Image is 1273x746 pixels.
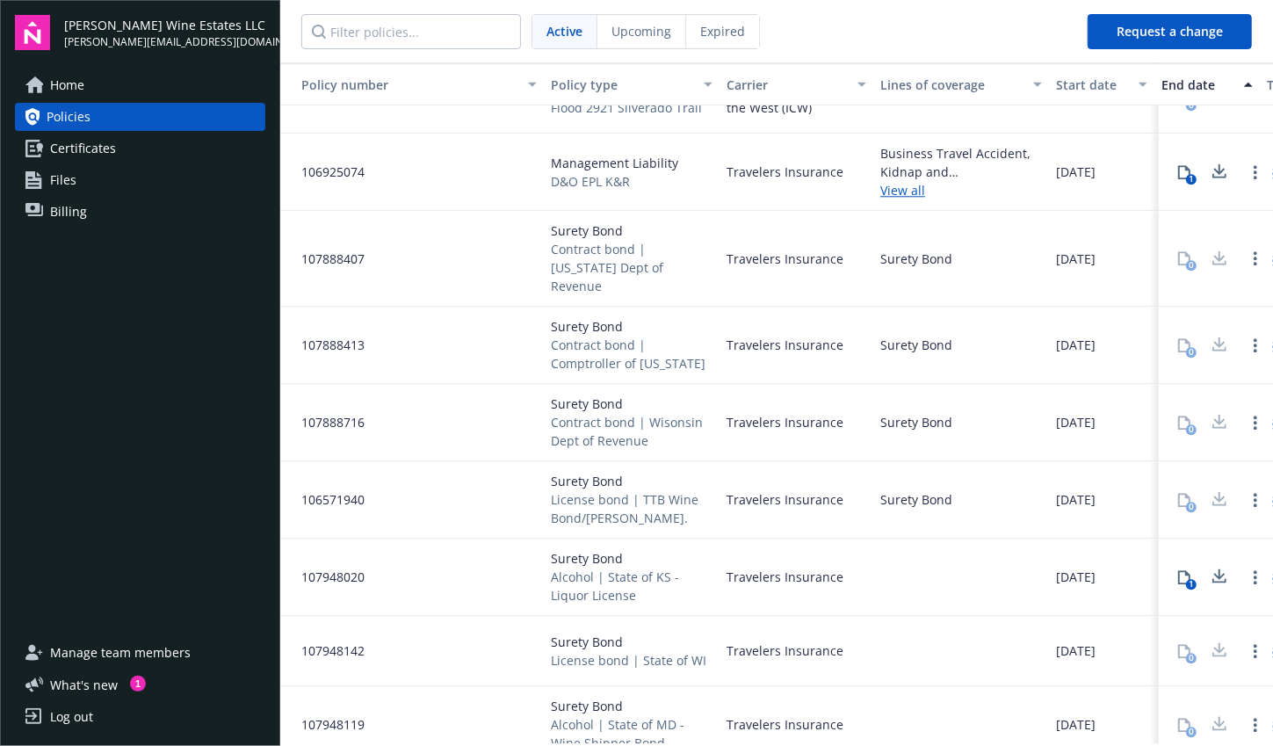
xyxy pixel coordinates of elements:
[1245,335,1266,356] a: Open options
[727,413,843,431] span: Travelers Insurance
[1161,76,1233,94] div: End date
[1245,412,1266,433] a: Open options
[551,154,678,172] span: Management Liability
[551,317,712,336] span: Surety Bond
[15,676,146,694] button: What's new1
[727,163,843,181] span: Travelers Insurance
[50,71,84,99] span: Home
[1245,248,1266,269] a: Open options
[1186,174,1197,185] div: 1
[130,676,146,692] div: 1
[50,703,93,731] div: Log out
[50,198,87,226] span: Billing
[1056,715,1096,734] span: [DATE]
[1245,162,1266,183] a: Open options
[287,413,365,431] span: 107888716
[287,163,365,181] span: 106925074
[700,22,745,40] span: Expired
[880,413,952,431] div: Surety Bond
[1154,63,1260,105] button: End date
[551,549,712,568] span: Surety Bond
[1056,336,1096,354] span: [DATE]
[287,336,365,354] span: 107888413
[551,472,712,490] span: Surety Bond
[1056,76,1128,94] div: Start date
[1049,63,1154,105] button: Start date
[1245,714,1266,735] a: Open options
[50,166,76,194] span: Files
[551,568,712,605] span: Alcohol | State of KS - Liquor License
[15,639,265,667] a: Manage team members
[551,172,678,191] span: D&O EPL K&R
[544,63,720,105] button: Policy type
[15,103,265,131] a: Policies
[1056,490,1096,509] span: [DATE]
[1056,641,1096,660] span: [DATE]
[1245,641,1266,662] a: Open options
[287,715,365,734] span: 107948119
[287,76,517,94] div: Toggle SortBy
[1088,14,1252,49] button: Request a change
[287,76,517,94] div: Policy number
[551,240,712,295] span: Contract bond | [US_STATE] Dept of Revenue
[880,336,952,354] div: Surety Bond
[15,198,265,226] a: Billing
[1167,155,1202,190] button: 1
[727,641,843,660] span: Travelers Insurance
[287,641,365,660] span: 107948142
[287,568,365,586] span: 107948020
[880,181,1042,199] a: View all
[551,633,706,651] span: Surety Bond
[15,71,265,99] a: Home
[551,395,712,413] span: Surety Bond
[1056,250,1096,268] span: [DATE]
[1056,413,1096,431] span: [DATE]
[1056,163,1096,181] span: [DATE]
[15,15,50,50] img: navigator-logo.svg
[551,697,712,715] span: Surety Bond
[1245,567,1266,588] a: Open options
[64,34,265,50] span: [PERSON_NAME][EMAIL_ADDRESS][DOMAIN_NAME]
[880,76,1023,94] div: Lines of coverage
[551,221,712,240] span: Surety Bond
[880,490,952,509] div: Surety Bond
[64,15,265,50] button: [PERSON_NAME] Wine Estates LLC[PERSON_NAME][EMAIL_ADDRESS][DOMAIN_NAME]
[15,166,265,194] a: Files
[301,14,521,49] input: Filter policies...
[611,22,671,40] span: Upcoming
[880,144,1042,181] div: Business Travel Accident, Kidnap and [PERSON_NAME], D&O - Directors and Officers, EPL - Employmen...
[551,413,712,450] span: Contract bond | Wisonsin Dept of Revenue
[727,250,843,268] span: Travelers Insurance
[287,250,365,268] span: 107888407
[720,63,873,105] button: Carrier
[551,490,712,527] span: License bond | TTB Wine Bond/[PERSON_NAME].
[47,103,90,131] span: Policies
[50,134,116,163] span: Certificates
[727,568,843,586] span: Travelers Insurance
[727,76,847,94] div: Carrier
[551,336,712,373] span: Contract bond | Comptroller of [US_STATE]
[727,336,843,354] span: Travelers Insurance
[15,134,265,163] a: Certificates
[551,98,702,117] span: Flood 2921 Silverado Trail
[727,715,843,734] span: Travelers Insurance
[546,22,582,40] span: Active
[1186,579,1197,590] div: 1
[1167,560,1202,595] button: 1
[1056,568,1096,586] span: [DATE]
[880,250,952,268] div: Surety Bond
[873,63,1049,105] button: Lines of coverage
[551,76,693,94] div: Policy type
[50,676,118,694] span: What ' s new
[551,651,706,670] span: License bond | State of WI
[287,490,365,509] span: 106571940
[727,490,843,509] span: Travelers Insurance
[1245,489,1266,511] a: Open options
[50,639,191,667] span: Manage team members
[64,16,265,34] span: [PERSON_NAME] Wine Estates LLC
